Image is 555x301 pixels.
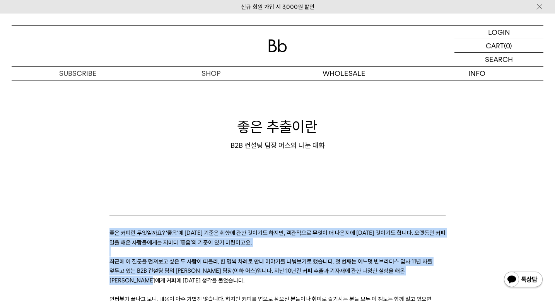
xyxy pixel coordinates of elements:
[504,39,512,52] p: (0)
[410,67,543,80] p: INFO
[278,67,411,80] p: WHOLESALE
[241,3,314,10] a: 신규 회원 가입 시 3,000원 할인
[503,271,543,289] img: 카카오톡 채널 1:1 채팅 버튼
[109,229,446,246] span: 좋은 커피란 무엇일까요? ‘좋음’에 [DATE] 기준은 취향에 관한 것이기도 하지만, 객관적으로 무엇이 더 나은지에 [DATE] 것이기도 합니다. 오랫동안 커피 일을 해온 사...
[454,39,543,53] a: CART (0)
[486,39,504,52] p: CART
[488,26,510,39] p: LOGIN
[12,67,145,80] a: SUBSCRIBE
[12,116,543,137] h1: 좋은 추출이란
[145,67,278,80] a: SHOP
[485,53,513,66] p: SEARCH
[454,26,543,39] a: LOGIN
[268,39,287,52] img: 로고
[12,141,543,150] div: B2B 컨설팅 팀장 어스와 나눈 대화
[109,258,432,284] span: 최근에 이 질문을 던져보고 싶은 두 사람이 떠올라, 한 명씩 차례로 만나 이야기를 나눠보기로 했습니다. 첫 번째는 어느덧 빈브라더스 입사 11년 차를 앞두고 있는 B2B 컨설...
